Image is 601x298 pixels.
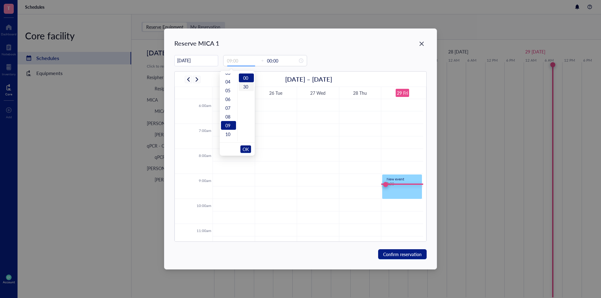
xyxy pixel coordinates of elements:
[352,89,368,97] a: August 28, 2025
[221,77,236,86] div: 04
[221,130,236,139] div: 10
[267,57,298,64] input: End time
[198,178,213,184] div: 9:00am
[198,153,213,159] div: 8:00am
[387,177,418,181] div: New event
[417,39,427,49] button: Close
[240,145,251,153] button: OK
[221,139,236,147] div: 11
[269,89,282,97] div: 26 Tue
[185,76,192,83] button: Previous week
[310,89,326,97] div: 27 Wed
[285,75,332,83] h2: [DATE] – [DATE]
[221,104,236,112] div: 07
[309,89,327,97] a: August 27, 2025
[397,89,408,97] div: 29 Fri
[198,128,213,134] div: 7:00am
[417,40,427,48] span: Close
[396,89,409,97] a: August 29, 2025
[239,82,254,91] div: 30
[221,112,236,121] div: 08
[198,103,213,109] div: 6:00am
[353,89,367,97] div: 28 Thu
[175,54,218,67] input: mm/dd/yyyy
[221,95,236,104] div: 06
[174,39,426,48] div: Reserve MICA 1
[221,86,236,95] div: 05
[243,143,249,155] span: OK
[239,73,254,82] div: 00
[268,89,284,97] a: August 26, 2025
[195,203,213,209] div: 10:00am
[387,182,418,187] div: 9:00 -
[193,76,201,83] button: Next week
[195,228,213,234] div: 11:00am
[383,251,422,258] span: Confirm reservation
[221,121,236,130] div: 09
[227,57,258,64] input: Start time
[378,249,427,259] button: Confirm reservation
